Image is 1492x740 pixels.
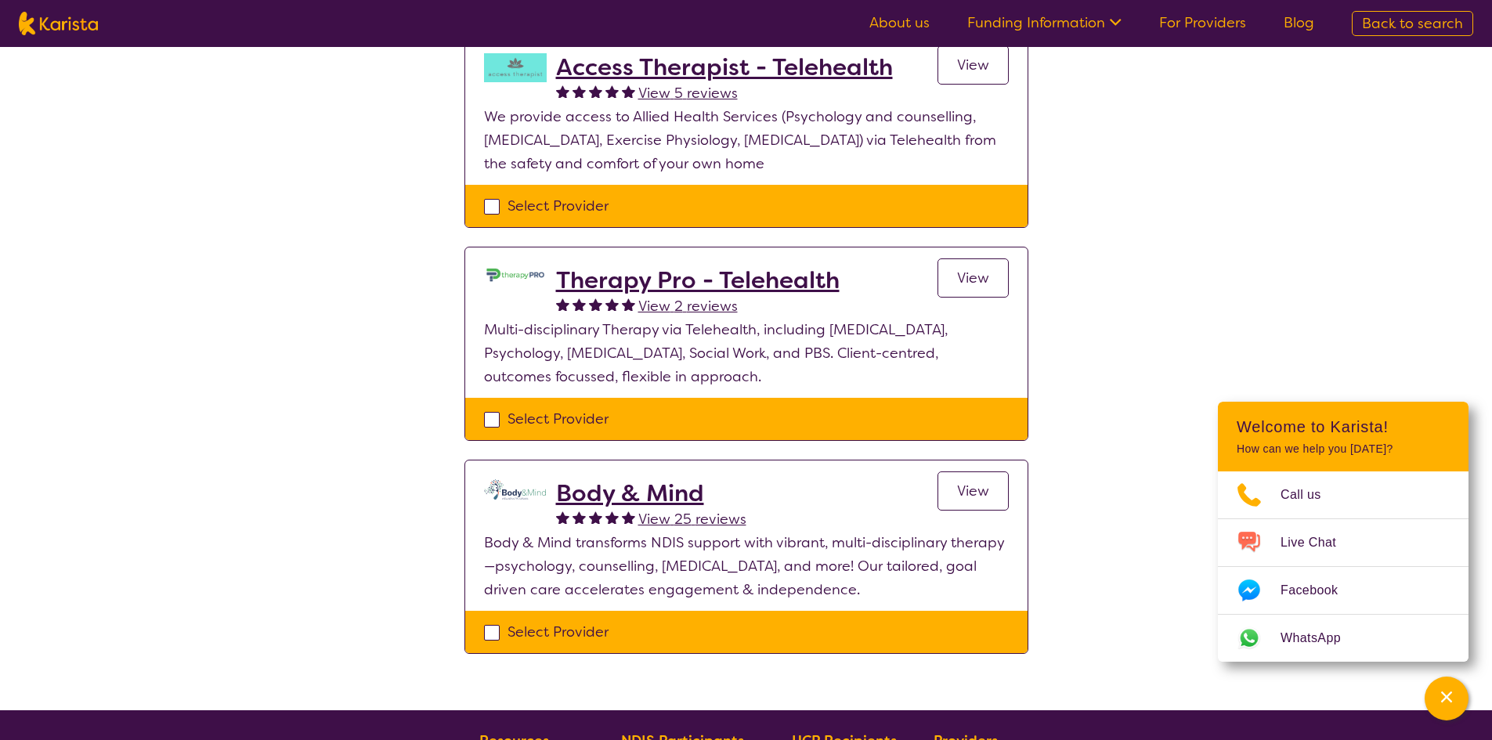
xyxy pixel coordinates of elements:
img: fullstar [589,85,602,98]
img: fullstar [622,298,635,311]
a: About us [869,13,930,32]
h2: Welcome to Karista! [1237,417,1450,436]
p: Multi-disciplinary Therapy via Telehealth, including [MEDICAL_DATA], Psychology, [MEDICAL_DATA], ... [484,318,1009,388]
p: We provide access to Allied Health Services (Psychology and counselling, [MEDICAL_DATA], Exercise... [484,105,1009,175]
span: Call us [1281,483,1340,507]
a: View 25 reviews [638,507,746,531]
a: View [937,471,1009,511]
a: View 2 reviews [638,294,738,318]
a: Blog [1284,13,1314,32]
img: qmpolprhjdhzpcuekzqg.svg [484,479,547,500]
p: How can we help you [DATE]? [1237,442,1450,456]
img: lehxprcbtunjcwin5sb4.jpg [484,266,547,283]
img: fullstar [622,85,635,98]
img: fullstar [573,511,586,524]
span: View [957,269,989,287]
a: Access Therapist - Telehealth [556,53,893,81]
img: fullstar [589,298,602,311]
a: Back to search [1352,11,1473,36]
span: Facebook [1281,579,1357,602]
img: fullstar [605,511,619,524]
span: Live Chat [1281,531,1355,554]
img: fullstar [573,298,586,311]
button: Channel Menu [1425,677,1469,720]
span: View 5 reviews [638,84,738,103]
p: Body & Mind transforms NDIS support with vibrant, multi-disciplinary therapy—psychology, counsell... [484,531,1009,601]
a: For Providers [1159,13,1246,32]
img: Karista logo [19,12,98,35]
img: fullstar [622,511,635,524]
ul: Choose channel [1218,471,1469,662]
div: Channel Menu [1218,402,1469,662]
span: View [957,482,989,500]
img: fullstar [589,511,602,524]
a: View [937,258,1009,298]
a: Funding Information [967,13,1122,32]
img: fullstar [556,85,569,98]
a: View [937,45,1009,85]
img: fullstar [573,85,586,98]
span: View 2 reviews [638,297,738,316]
img: fullstar [556,511,569,524]
span: View 25 reviews [638,510,746,529]
img: hzy3j6chfzohyvwdpojv.png [484,53,547,82]
span: View [957,56,989,74]
a: View 5 reviews [638,81,738,105]
span: WhatsApp [1281,626,1360,650]
img: fullstar [605,85,619,98]
a: Therapy Pro - Telehealth [556,266,840,294]
img: fullstar [556,298,569,311]
a: Body & Mind [556,479,746,507]
span: Back to search [1362,14,1463,33]
img: fullstar [605,298,619,311]
a: Web link opens in a new tab. [1218,615,1469,662]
